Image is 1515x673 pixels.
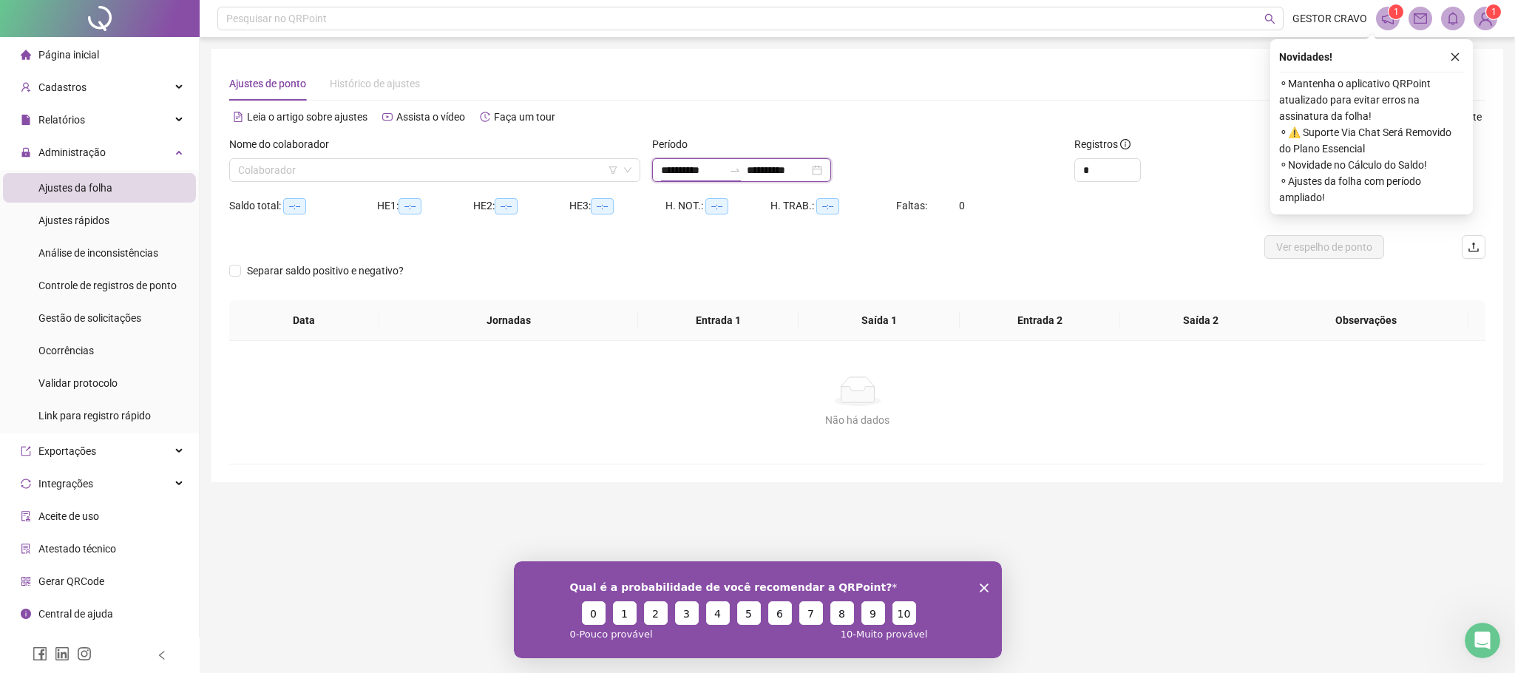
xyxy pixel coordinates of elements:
span: Análise de inconsistências [38,247,158,259]
div: H. TRAB.: [770,197,896,214]
span: Atestado técnico [38,543,116,555]
th: Entrada 2 [960,300,1120,341]
div: HE 2: [473,197,569,214]
span: sync [21,478,31,489]
span: Integrações [38,478,93,490]
div: H. NOT.: [665,197,770,214]
span: ⚬ ⚠️ Suporte Via Chat Será Removido do Plano Essencial [1279,124,1464,157]
span: notification [1381,12,1394,25]
span: --:-- [283,198,306,214]
span: to [729,164,741,176]
iframe: Intercom live chat [1465,623,1500,658]
span: close [1450,52,1460,62]
span: 1 [1491,7,1497,17]
th: Observações [1264,300,1468,341]
span: down [623,166,632,175]
span: file-text [233,112,243,122]
span: Central de ajuda [38,608,113,620]
span: ⚬ Ajustes da folha com período ampliado! [1279,173,1464,206]
footer: QRPoint © 2025 - 2.90.5 - [200,621,1515,673]
div: HE 3: [569,197,665,214]
iframe: Pesquisa da QRPoint [514,561,1002,658]
label: Período [652,136,697,152]
th: Saída 1 [799,300,959,341]
span: --:-- [816,198,839,214]
span: linkedin [55,646,70,661]
span: file [21,115,31,125]
sup: 1 [1389,4,1403,19]
span: ⚬ Mantenha o aplicativo QRPoint atualizado para evitar erros na assinatura da folha! [1279,75,1464,124]
span: Gerar QRCode [38,575,104,587]
span: Relatórios [38,114,85,126]
span: Ajustes da folha [38,182,112,194]
span: youtube [382,112,393,122]
span: bell [1446,12,1460,25]
span: user-add [21,82,31,92]
div: HE 1: [377,197,473,214]
span: qrcode [21,576,31,586]
span: Página inicial [38,49,99,61]
span: --:-- [495,198,518,214]
span: Cadastros [38,81,87,93]
span: upload [1468,241,1480,253]
span: info-circle [21,609,31,619]
span: Aceite de uso [38,510,99,522]
span: --:-- [399,198,421,214]
th: Saída 2 [1120,300,1281,341]
span: Ajustes rápidos [38,214,109,226]
span: Gestão de solicitações [38,312,141,324]
span: Ocorrências [38,345,94,356]
span: ⚬ Novidade no Cálculo do Saldo! [1279,157,1464,173]
span: facebook [33,646,47,661]
span: --:-- [705,198,728,214]
div: Saldo total: [229,197,377,214]
button: Ver espelho de ponto [1264,235,1384,259]
span: instagram [77,646,92,661]
span: mail [1414,12,1427,25]
th: Jornadas [379,300,638,341]
span: 1 [1394,7,1399,17]
span: Leia o artigo sobre ajustes [247,111,367,123]
span: Separar saldo positivo e negativo? [241,263,410,279]
span: Registros [1074,136,1131,152]
span: filter [609,166,617,175]
span: info-circle [1120,139,1131,149]
span: Faltas: [896,200,929,212]
span: home [21,50,31,60]
div: Não há dados [247,412,1468,428]
span: swap-right [729,164,741,176]
span: search [1264,13,1275,24]
span: history [480,112,490,122]
span: Ajustes de ponto [229,78,306,89]
span: solution [21,544,31,554]
span: export [21,446,31,456]
span: Controle de registros de ponto [38,280,177,291]
th: Data [229,300,379,341]
span: Histórico de ajustes [330,78,420,89]
span: Validar protocolo [38,377,118,389]
span: 0 [959,200,965,212]
span: Administração [38,146,106,158]
img: 56371 [1474,7,1497,30]
span: audit [21,511,31,521]
label: Nome do colaborador [229,136,339,152]
span: Exportações [38,445,96,457]
span: Novidades ! [1279,49,1332,65]
span: Link para registro rápido [38,410,151,422]
span: Assista o vídeo [396,111,465,123]
span: lock [21,147,31,158]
